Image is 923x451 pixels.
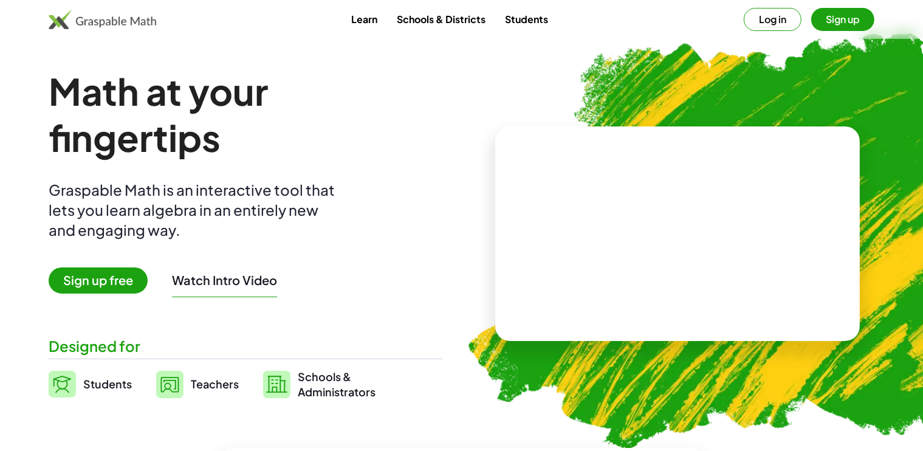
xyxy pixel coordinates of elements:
[83,377,132,391] span: Students
[49,336,442,356] div: Designed for
[49,267,148,294] span: Sign up free
[49,180,340,240] div: Graspable Math is an interactive tool that lets you learn algebra in an entirely new and engaging...
[49,371,76,398] img: svg%3e
[172,272,277,288] button: Watch Intro Video
[156,369,239,399] a: Teachers
[263,369,376,399] a: Schools &Administrators
[263,371,290,398] img: svg%3e
[49,68,435,160] h1: Math at your fingertips
[495,8,558,30] a: Students
[49,369,132,399] a: Students
[586,188,769,280] video: What is this? This is dynamic math notation. Dynamic math notation plays a central role in how Gr...
[191,377,239,391] span: Teachers
[156,371,184,398] img: svg%3e
[744,8,801,31] button: Log in
[387,8,495,30] a: Schools & Districts
[298,369,376,399] span: Schools & Administrators
[811,8,874,31] button: Sign up
[341,8,387,30] a: Learn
